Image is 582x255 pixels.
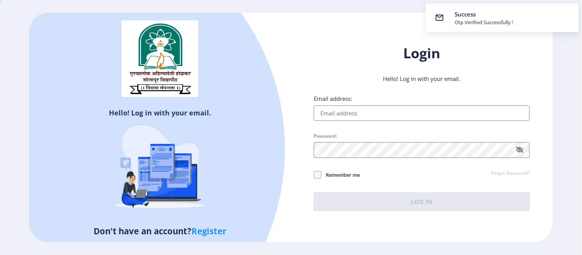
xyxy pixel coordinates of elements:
[192,225,227,237] a: Register
[314,192,530,211] button: Log In
[314,75,530,82] p: Hello! Log in with your email.
[93,110,227,225] img: Recruitment%20Agencies%20(%20verification).svg
[314,105,530,121] input: Email address
[491,170,530,177] a: Forgot Password?
[455,10,476,18] span: Success
[314,133,337,139] label: Password:
[322,170,360,179] span: Remember me
[455,19,513,26] div: Otp Verified Successfully !
[314,95,352,102] label: Email address:
[35,225,285,237] h5: Don't have an account?
[122,20,198,97] img: solapur_logo.png
[314,44,530,63] h1: Login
